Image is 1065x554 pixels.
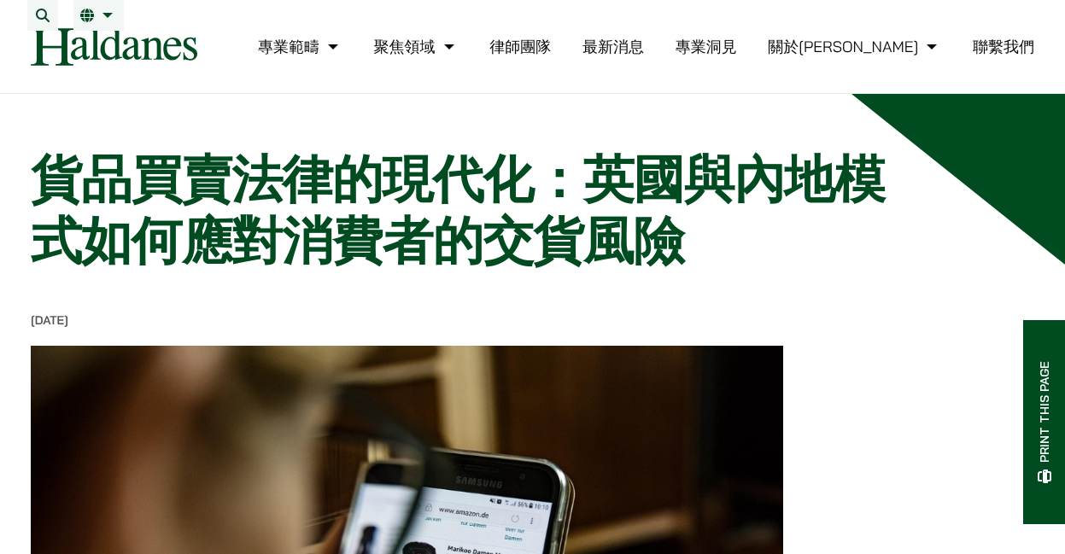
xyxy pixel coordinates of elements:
a: 聯繫我們 [973,37,1034,56]
a: 專業範疇 [258,37,342,56]
a: 專業洞見 [676,37,737,56]
a: 律師團隊 [489,37,551,56]
img: Logo of Haldanes [31,27,197,66]
a: 最新消息 [582,37,644,56]
time: [DATE] [31,312,68,328]
a: 繁 [80,9,117,22]
a: 聚焦領域 [374,37,459,56]
a: 關於何敦 [768,37,941,56]
h1: 貨品買賣法律的現代化：英國與內地模式如何應對消費者的交貨風險 [31,149,906,271]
